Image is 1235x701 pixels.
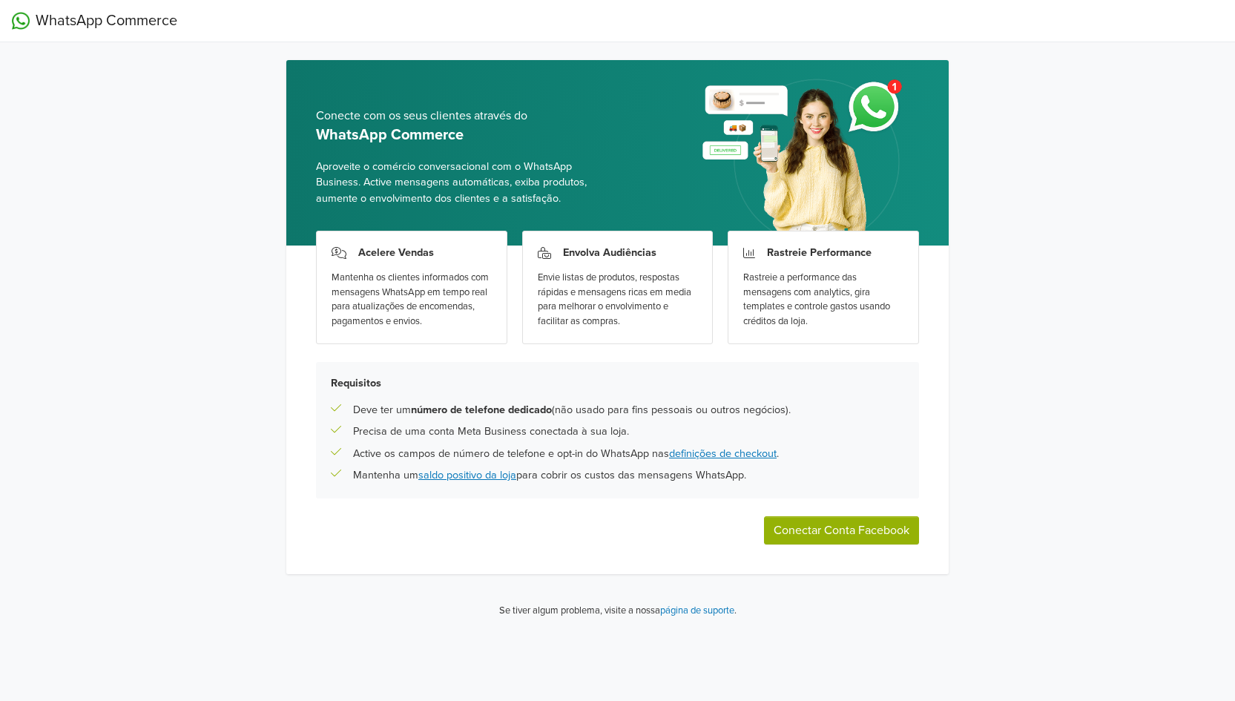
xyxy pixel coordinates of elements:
p: Deve ter um (não usado para fins pessoais ou outros negócios). [353,402,791,418]
h5: Requisitos [331,377,904,389]
div: Rastreie a performance das mensagens com analytics, gira templates e controle gastos usando crédi... [743,271,903,329]
a: saldo positivo da loja [418,469,516,481]
h5: Conecte com os seus clientes através do [316,109,606,123]
p: Se tiver algum problema, visite a nossa . [499,604,737,619]
div: Mantenha os clientes informados com mensagens WhatsApp em tempo real para atualizações de encomen... [332,271,492,329]
h3: Rastreie Performance [767,246,872,259]
div: Envie listas de produtos, respostas rápidas e mensagens ricas em media para melhorar o envolvimen... [538,271,698,329]
button: Conectar Conta Facebook [764,516,919,544]
p: Mantenha um para cobrir os custos das mensagens WhatsApp. [353,467,746,484]
img: whatsapp_setup_banner [690,70,919,246]
a: página de suporte [660,605,734,616]
span: Aproveite o comércio conversacional com o WhatsApp Business. Active mensagens automáticas, exiba ... [316,159,606,207]
span: WhatsApp Commerce [36,10,177,32]
img: WhatsApp [12,12,30,30]
a: definições de checkout [669,447,777,460]
p: Active os campos de número de telefone e opt-in do WhatsApp nas . [353,446,779,462]
p: Precisa de uma conta Meta Business conectada à sua loja. [353,424,629,440]
h3: Envolva Audiências [563,246,656,259]
h5: WhatsApp Commerce [316,126,606,144]
b: número de telefone dedicado [411,404,552,416]
h3: Acelere Vendas [358,246,434,259]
